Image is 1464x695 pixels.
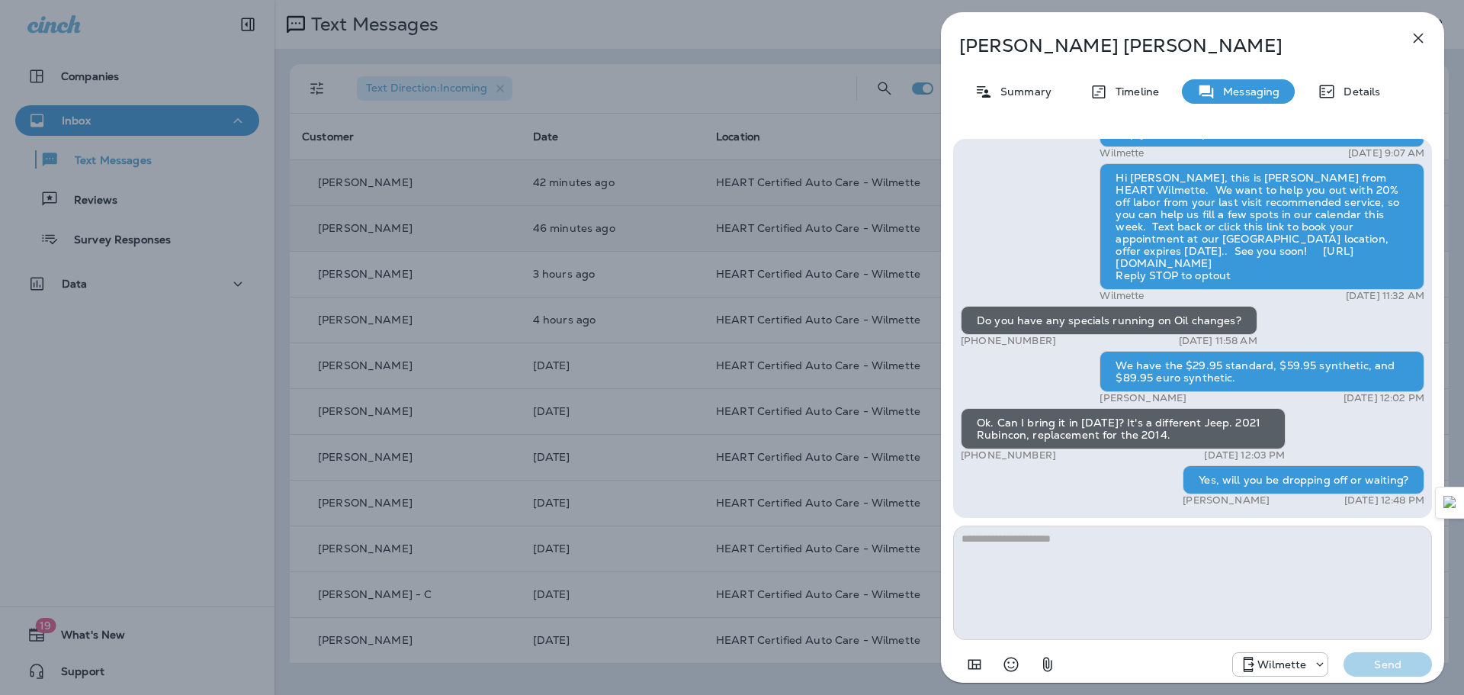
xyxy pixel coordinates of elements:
[961,306,1257,335] div: Do you have any specials running on Oil changes?
[1100,147,1144,159] p: Wilmette
[1257,658,1306,671] p: Wilmette
[1336,85,1380,98] p: Details
[1179,335,1257,347] p: [DATE] 11:58 AM
[1348,147,1424,159] p: [DATE] 9:07 AM
[996,649,1026,680] button: Select an emoji
[1100,290,1144,302] p: Wilmette
[959,649,990,680] button: Add in a premade template
[1100,163,1424,290] div: Hi [PERSON_NAME], this is [PERSON_NAME] from HEART Wilmette. We want to help you out with 20% off...
[961,335,1056,347] p: [PHONE_NUMBER]
[1100,351,1424,392] div: We have the $29.95 standard, $59.95 synthetic, and $89.95 euro synthetic.
[1233,655,1328,674] div: +1 (847) 865-9557
[1344,494,1424,507] p: [DATE] 12:48 PM
[1183,465,1424,494] div: Yes, will you be dropping off or waiting?
[1215,85,1279,98] p: Messaging
[1108,85,1159,98] p: Timeline
[961,449,1056,462] p: [PHONE_NUMBER]
[993,85,1051,98] p: Summary
[1443,496,1457,510] img: Detect Auto
[1346,290,1424,302] p: [DATE] 11:32 AM
[1183,494,1270,507] p: [PERSON_NAME]
[1344,392,1424,404] p: [DATE] 12:02 PM
[959,35,1376,56] p: [PERSON_NAME] [PERSON_NAME]
[1204,449,1285,462] p: [DATE] 12:03 PM
[961,408,1286,449] div: Ok. Can I bring it in [DATE]? It's a different Jeep. 2021 Rubincon, replacement for the 2014.
[1100,392,1186,404] p: [PERSON_NAME]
